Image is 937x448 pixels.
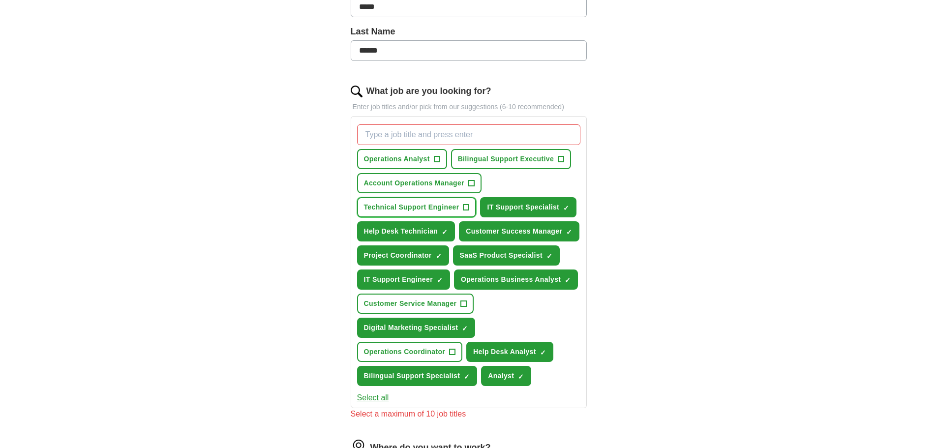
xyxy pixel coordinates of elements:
[364,226,438,237] span: Help Desk Technician
[364,250,432,261] span: Project Coordinator
[464,373,470,381] span: ✓
[357,124,580,145] input: Type a job title and press enter
[454,269,578,290] button: Operations Business Analyst✓
[364,371,460,381] span: Bilingual Support Specialist
[351,86,363,97] img: search.png
[461,274,561,285] span: Operations Business Analyst
[488,371,514,381] span: Analyst
[436,252,442,260] span: ✓
[364,323,458,333] span: Digital Marketing Specialist
[481,366,531,386] button: Analyst✓
[366,85,491,98] label: What job are you looking for?
[546,252,552,260] span: ✓
[357,392,389,404] button: Select all
[364,299,457,309] span: Customer Service Manager
[487,202,559,212] span: IT Support Specialist
[540,349,546,357] span: ✓
[437,276,443,284] span: ✓
[364,154,430,164] span: Operations Analyst
[466,226,562,237] span: Customer Success Manager
[364,178,464,188] span: Account Operations Manager
[364,274,433,285] span: IT Support Engineer
[357,173,482,193] button: Account Operations Manager
[566,228,572,236] span: ✓
[357,269,450,290] button: IT Support Engineer✓
[451,149,571,169] button: Bilingual Support Executive
[563,204,569,212] span: ✓
[351,25,587,38] label: Last Name
[351,408,587,420] div: Select a maximum of 10 job titles
[518,373,524,381] span: ✓
[357,342,463,362] button: Operations Coordinator
[458,154,554,164] span: Bilingual Support Executive
[357,245,449,266] button: Project Coordinator✓
[364,202,459,212] span: Technical Support Engineer
[357,294,474,314] button: Customer Service Manager
[442,228,448,236] span: ✓
[480,197,576,217] button: IT Support Specialist✓
[460,250,543,261] span: SaaS Product Specialist
[459,221,579,241] button: Customer Success Manager✓
[462,325,468,332] span: ✓
[473,347,536,357] span: Help Desk Analyst
[357,197,477,217] button: Technical Support Engineer
[357,318,476,338] button: Digital Marketing Specialist✓
[351,102,587,112] p: Enter job titles and/or pick from our suggestions (6-10 recommended)
[466,342,553,362] button: Help Desk Analyst✓
[357,221,455,241] button: Help Desk Technician✓
[357,366,478,386] button: Bilingual Support Specialist✓
[357,149,447,169] button: Operations Analyst
[453,245,560,266] button: SaaS Product Specialist✓
[364,347,446,357] span: Operations Coordinator
[565,276,571,284] span: ✓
